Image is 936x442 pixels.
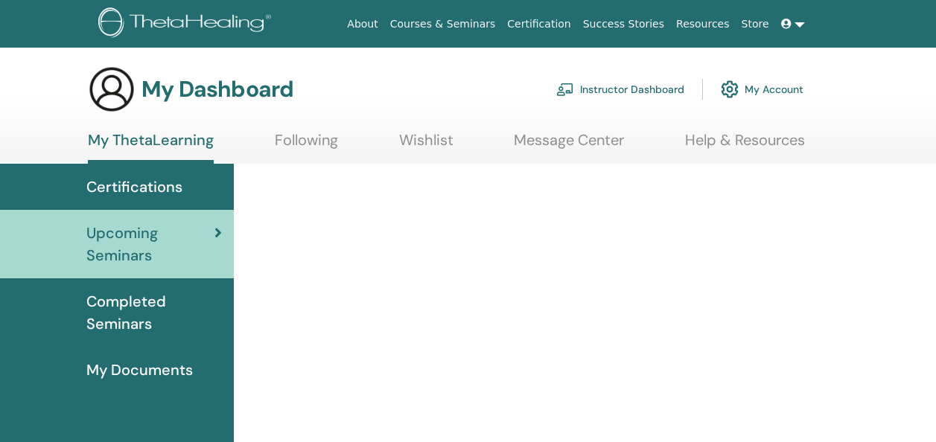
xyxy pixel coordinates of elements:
img: chalkboard-teacher.svg [556,83,574,96]
span: My Documents [86,359,193,381]
span: Upcoming Seminars [86,222,214,266]
a: Resources [670,10,736,38]
a: About [341,10,383,38]
a: Help & Resources [685,131,805,160]
a: Instructor Dashboard [556,73,684,106]
a: Wishlist [399,131,453,160]
img: cog.svg [721,77,739,102]
img: logo.png [98,7,276,41]
a: Message Center [514,131,624,160]
h3: My Dashboard [141,76,293,103]
a: Store [736,10,775,38]
span: Certifications [86,176,182,198]
a: Success Stories [577,10,670,38]
a: My Account [721,73,803,106]
img: generic-user-icon.jpg [88,65,136,113]
a: Courses & Seminars [384,10,502,38]
a: Following [275,131,338,160]
span: Completed Seminars [86,290,222,335]
a: Certification [501,10,576,38]
a: My ThetaLearning [88,131,214,164]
